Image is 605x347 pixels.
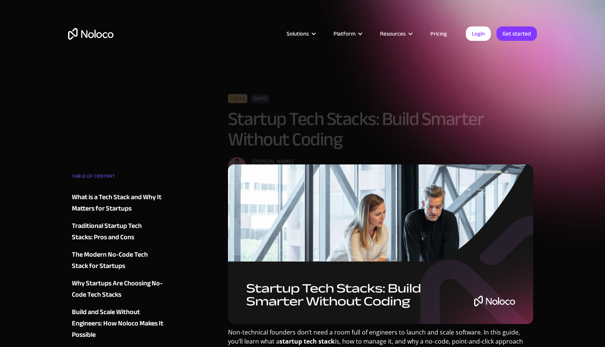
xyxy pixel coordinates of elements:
img: Startup Tech Stacks: Build Smarter Without Coding [228,164,533,324]
div: Resources [380,29,406,39]
div: [DATE] [251,94,270,103]
a: Build and Scale Without Engineers: How Noloco Makes It Possible [72,307,163,341]
a: Get started [496,26,537,41]
a: What is a Tech Stack and Why It Matters for Startups [72,192,163,214]
a: The Modern No-Code Tech Stack for Startups [72,249,163,272]
div: TABLE OF CONTENT [72,170,163,186]
div: Solutions [287,29,309,39]
div: Platform [334,29,355,39]
a: Traditional Startup Tech Stacks: Pros and Cons [72,220,163,243]
div: [PERSON_NAME] [252,157,322,166]
strong: startup tech stack [279,337,335,345]
div: Solutions [277,29,324,39]
div: Resources [371,29,421,39]
a: Pricing [421,29,456,39]
div: Tools [228,94,247,103]
div: Platform [324,29,371,39]
a: Why Startups Are Choosing No-Code Tech Stacks [72,278,163,301]
a: Login [466,26,491,41]
h1: Startup Tech Stacks: Build Smarter Without Coding [228,109,533,150]
a: home [68,28,113,40]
